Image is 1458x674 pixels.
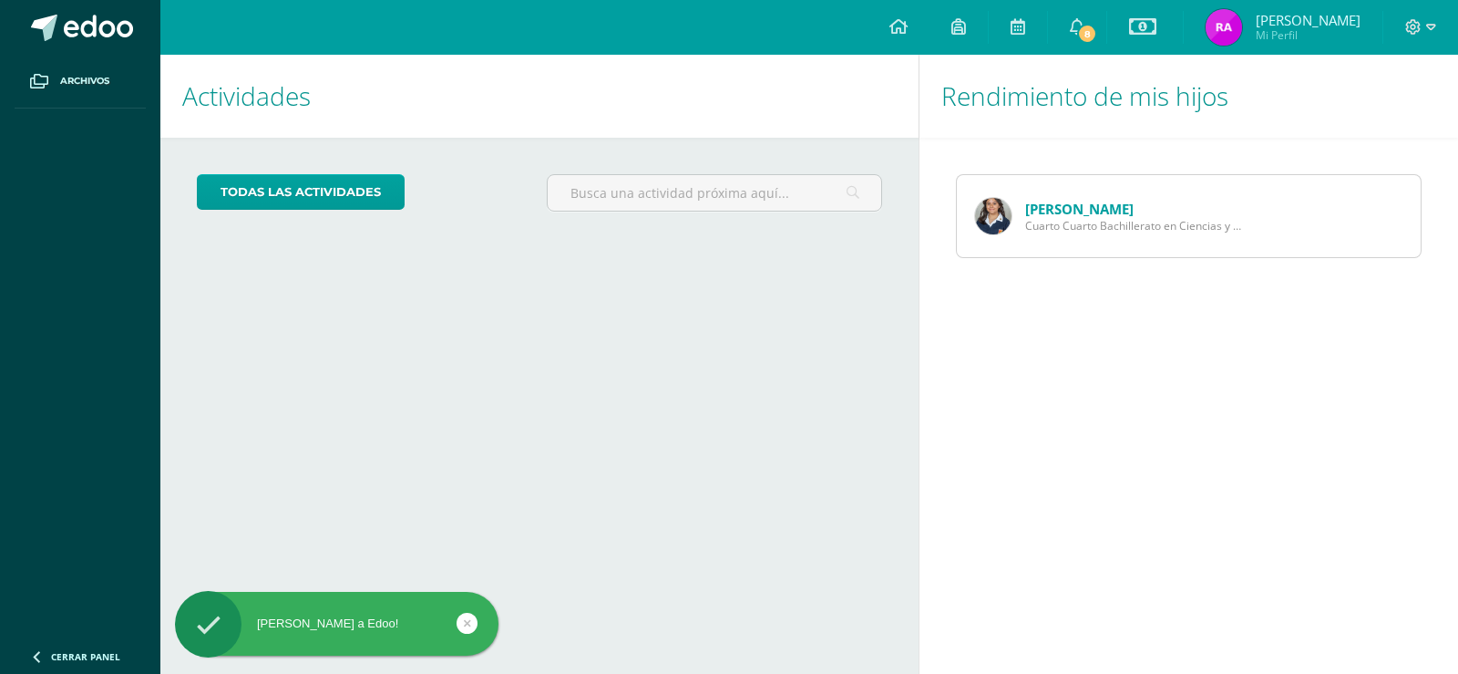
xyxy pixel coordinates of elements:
[182,55,897,138] h1: Actividades
[175,616,498,632] div: [PERSON_NAME] a Edoo!
[1256,11,1360,29] span: [PERSON_NAME]
[15,55,146,109] a: Archivos
[941,55,1436,138] h1: Rendimiento de mis hijos
[197,174,405,210] a: todas las Actividades
[1025,218,1244,233] span: Cuarto Cuarto Bachillerato en Ciencias y Letras con Orientación en Computación
[60,74,109,88] span: Archivos
[1077,24,1097,44] span: 8
[51,650,120,663] span: Cerrar panel
[1025,200,1134,218] a: [PERSON_NAME]
[975,198,1011,234] img: 47fa72d98766a587e7df6e4287a7d71d.png
[1206,9,1242,46] img: 0285d705898afc0201193e67f8ee0450.png
[1256,27,1360,43] span: Mi Perfil
[548,175,881,211] input: Busca una actividad próxima aquí...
